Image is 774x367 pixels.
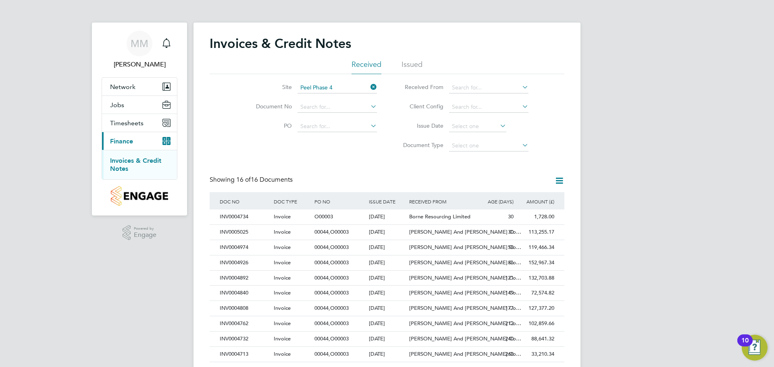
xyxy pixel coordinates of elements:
[218,286,272,301] div: INV0004840
[409,244,521,251] span: [PERSON_NAME] And [PERSON_NAME] Co…
[218,255,272,270] div: INV0004926
[516,192,556,211] div: AMOUNT (£)
[218,271,272,286] div: INV0004892
[367,255,408,270] div: [DATE]
[449,140,528,151] input: Select one
[274,274,291,281] span: Invoice
[508,259,514,266] span: 86
[110,157,161,172] a: Invoices & Credit Notes
[218,225,272,240] div: INV0005025
[449,121,506,132] input: Select one
[272,192,312,211] div: DOC TYPE
[274,259,291,266] span: Invoice
[367,286,408,301] div: [DATE]
[409,335,521,342] span: [PERSON_NAME] And [PERSON_NAME] Co…
[218,347,272,362] div: INV0004713
[516,209,556,224] div: 1,728.00
[274,350,291,357] span: Invoice
[246,103,292,110] label: Document No
[516,332,556,346] div: 88,641.32
[314,289,349,296] span: 00044,O00003
[102,96,177,114] button: Jobs
[741,340,749,351] div: 10
[92,23,187,216] nav: Main navigation
[516,240,556,255] div: 119,466.34
[397,122,443,129] label: Issue Date
[505,305,514,311] span: 177
[367,301,408,316] div: [DATE]
[367,225,408,240] div: [DATE]
[102,150,177,179] div: Finance
[505,320,514,327] span: 212
[131,38,148,49] span: MM
[110,101,124,109] span: Jobs
[367,192,408,211] div: ISSUE DATE
[134,225,156,232] span: Powered by
[102,114,177,132] button: Timesheets
[274,228,291,235] span: Invoice
[102,78,177,95] button: Network
[516,271,556,286] div: 132,703.88
[110,137,133,145] span: Finance
[274,213,291,220] span: Invoice
[134,232,156,238] span: Engage
[110,83,135,91] span: Network
[110,119,144,127] span: Timesheets
[402,60,422,74] li: Issued
[102,60,177,69] span: Mounir Mikhael
[409,228,521,235] span: [PERSON_NAME] And [PERSON_NAME] Co…
[314,244,349,251] span: 00044,O00003
[314,213,333,220] span: O00003
[516,225,556,240] div: 113,255.17
[505,274,514,281] span: 121
[102,186,177,206] a: Go to home page
[111,186,168,206] img: countryside-properties-logo-retina.png
[397,83,443,91] label: Received From
[274,320,291,327] span: Invoice
[298,82,377,93] input: Search for...
[407,192,475,211] div: RECEIVED FROM
[274,335,291,342] span: Invoice
[218,316,272,331] div: INV0004762
[516,347,556,362] div: 33,210.34
[218,240,272,255] div: INV0004974
[409,350,521,357] span: [PERSON_NAME] And [PERSON_NAME] Co…
[314,335,349,342] span: 00044,O00003
[367,271,408,286] div: [DATE]
[274,244,291,251] span: Invoice
[123,225,157,241] a: Powered byEngage
[505,335,514,342] span: 240
[314,320,349,327] span: 00044,O00003
[314,274,349,281] span: 00044,O00003
[508,213,514,220] span: 30
[742,335,768,361] button: Open Resource Center, 10 new notifications
[102,31,177,69] a: MM[PERSON_NAME]
[236,176,251,184] span: 16 of
[274,289,291,296] span: Invoice
[236,176,293,184] span: 16 Documents
[367,316,408,331] div: [DATE]
[314,228,349,235] span: 00044,O00003
[475,192,516,211] div: AGE (DAYS)
[218,192,272,211] div: DOC NO
[409,289,521,296] span: [PERSON_NAME] And [PERSON_NAME] Co…
[449,82,528,93] input: Search for...
[298,102,377,113] input: Search for...
[449,102,528,113] input: Search for...
[367,347,408,362] div: [DATE]
[314,350,349,357] span: 00044,O00003
[352,60,381,74] li: Received
[409,320,521,327] span: [PERSON_NAME] And [PERSON_NAME] Co…
[409,259,521,266] span: [PERSON_NAME] And [PERSON_NAME] Co…
[516,286,556,301] div: 72,574.82
[516,316,556,331] div: 102,859.66
[210,176,294,184] div: Showing
[246,83,292,91] label: Site
[409,213,470,220] span: Borne Resourcing Limited
[274,305,291,311] span: Invoice
[312,192,366,211] div: PO NO
[298,121,377,132] input: Search for...
[397,103,443,110] label: Client Config
[218,301,272,316] div: INV0004808
[516,255,556,270] div: 152,967.34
